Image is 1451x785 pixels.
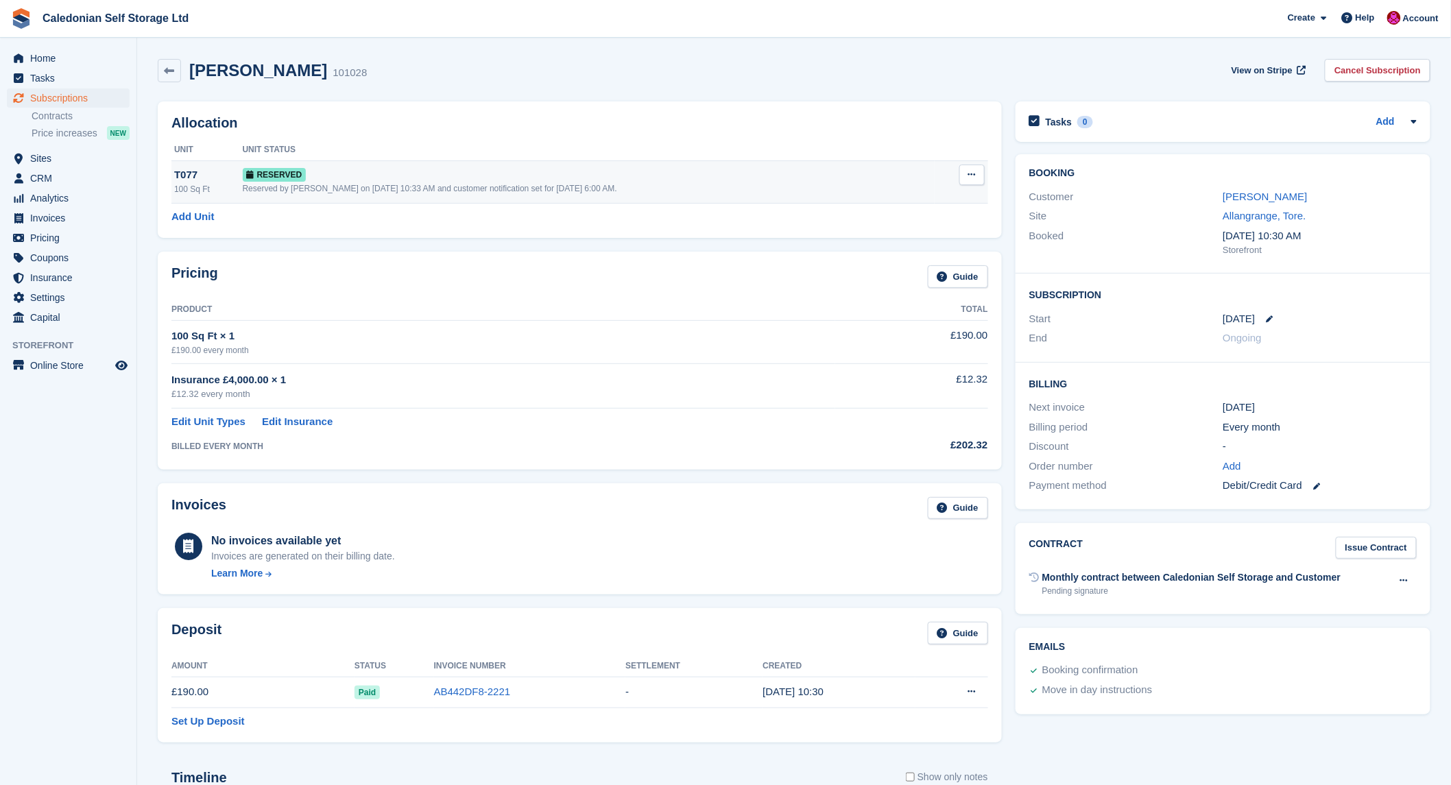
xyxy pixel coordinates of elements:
[12,339,136,352] span: Storefront
[1029,400,1223,415] div: Next invoice
[171,265,218,288] h2: Pricing
[32,110,130,123] a: Contracts
[1223,459,1241,474] a: Add
[1029,537,1083,559] h2: Contract
[835,299,988,321] th: Total
[171,209,214,225] a: Add Unit
[1223,332,1262,343] span: Ongoing
[928,497,988,520] a: Guide
[30,208,112,228] span: Invoices
[1029,311,1223,327] div: Start
[763,655,915,677] th: Created
[355,655,434,677] th: Status
[174,183,243,195] div: 100 Sq Ft
[30,268,112,287] span: Insurance
[171,328,835,344] div: 100 Sq Ft × 1
[1356,11,1375,25] span: Help
[7,49,130,68] a: menu
[1336,537,1417,559] a: Issue Contract
[1223,228,1417,244] div: [DATE] 10:30 AM
[835,364,988,409] td: £12.32
[171,497,226,520] h2: Invoices
[1288,11,1315,25] span: Create
[174,167,243,183] div: T077
[1029,439,1223,455] div: Discount
[262,414,333,430] a: Edit Insurance
[1223,311,1255,327] time: 2025-09-02 00:00:00 UTC
[171,655,355,677] th: Amount
[1223,210,1306,221] a: Allangrange, Tore.
[1029,189,1223,205] div: Customer
[1232,64,1293,77] span: View on Stripe
[211,566,263,581] div: Learn More
[32,127,97,140] span: Price increases
[171,372,835,388] div: Insurance £4,000.00 × 1
[333,65,367,81] div: 101028
[1029,642,1417,653] h2: Emails
[1046,116,1072,128] h2: Tasks
[7,308,130,327] a: menu
[30,149,112,168] span: Sites
[171,677,355,708] td: £190.00
[7,169,130,188] a: menu
[171,714,245,729] a: Set Up Deposit
[7,189,130,208] a: menu
[1029,330,1223,346] div: End
[763,686,824,697] time: 2025-08-12 09:30:10 UTC
[1376,114,1395,130] a: Add
[1325,59,1430,82] a: Cancel Subscription
[7,228,130,247] a: menu
[1042,662,1138,679] div: Booking confirmation
[30,49,112,68] span: Home
[1226,59,1309,82] a: View on Stripe
[1029,168,1417,179] h2: Booking
[243,168,307,182] span: Reserved
[7,149,130,168] a: menu
[32,125,130,141] a: Price increases NEW
[1223,478,1417,494] div: Debit/Credit Card
[30,308,112,327] span: Capital
[30,248,112,267] span: Coupons
[30,228,112,247] span: Pricing
[835,437,988,453] div: £202.32
[7,268,130,287] a: menu
[1223,243,1417,257] div: Storefront
[1029,228,1223,257] div: Booked
[171,414,245,430] a: Edit Unit Types
[189,61,327,80] h2: [PERSON_NAME]
[7,69,130,88] a: menu
[625,655,763,677] th: Settlement
[171,344,835,357] div: £190.00 every month
[1029,420,1223,435] div: Billing period
[1029,376,1417,390] h2: Billing
[1387,11,1401,25] img: Donald Mathieson
[835,320,988,363] td: £190.00
[1223,191,1307,202] a: [PERSON_NAME]
[625,677,763,708] td: -
[243,139,935,161] th: Unit Status
[107,126,130,140] div: NEW
[1029,208,1223,224] div: Site
[1223,400,1417,415] div: [DATE]
[1223,439,1417,455] div: -
[171,299,835,321] th: Product
[355,686,380,699] span: Paid
[211,549,395,564] div: Invoices are generated on their billing date.
[171,139,243,161] th: Unit
[30,356,112,375] span: Online Store
[30,169,112,188] span: CRM
[171,622,221,644] h2: Deposit
[7,288,130,307] a: menu
[113,357,130,374] a: Preview store
[7,356,130,375] a: menu
[906,770,988,784] label: Show only notes
[30,69,112,88] span: Tasks
[1042,585,1341,597] div: Pending signature
[1223,420,1417,435] div: Every month
[1077,116,1093,128] div: 0
[434,655,626,677] th: Invoice Number
[30,288,112,307] span: Settings
[1029,478,1223,494] div: Payment method
[30,88,112,108] span: Subscriptions
[37,7,194,29] a: Caledonian Self Storage Ltd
